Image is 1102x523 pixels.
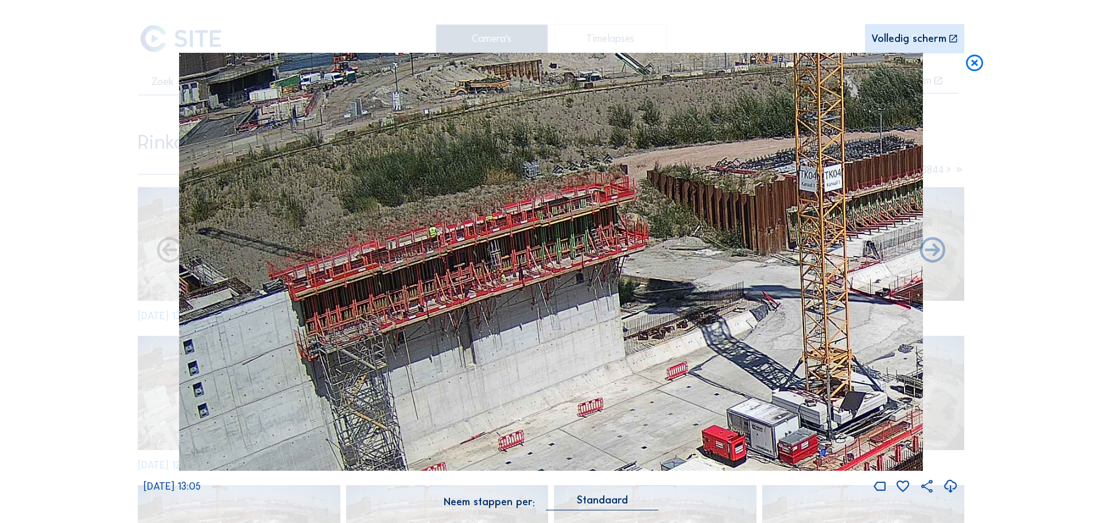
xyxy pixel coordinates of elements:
div: Standaard [546,495,658,510]
div: Neem stappen per: [444,497,535,507]
div: Volledig scherm [871,34,946,45]
img: Image [179,53,923,471]
span: [DATE] 13:05 [143,480,201,493]
i: Forward [154,235,185,266]
i: Back [917,235,948,266]
div: Standaard [577,495,628,505]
